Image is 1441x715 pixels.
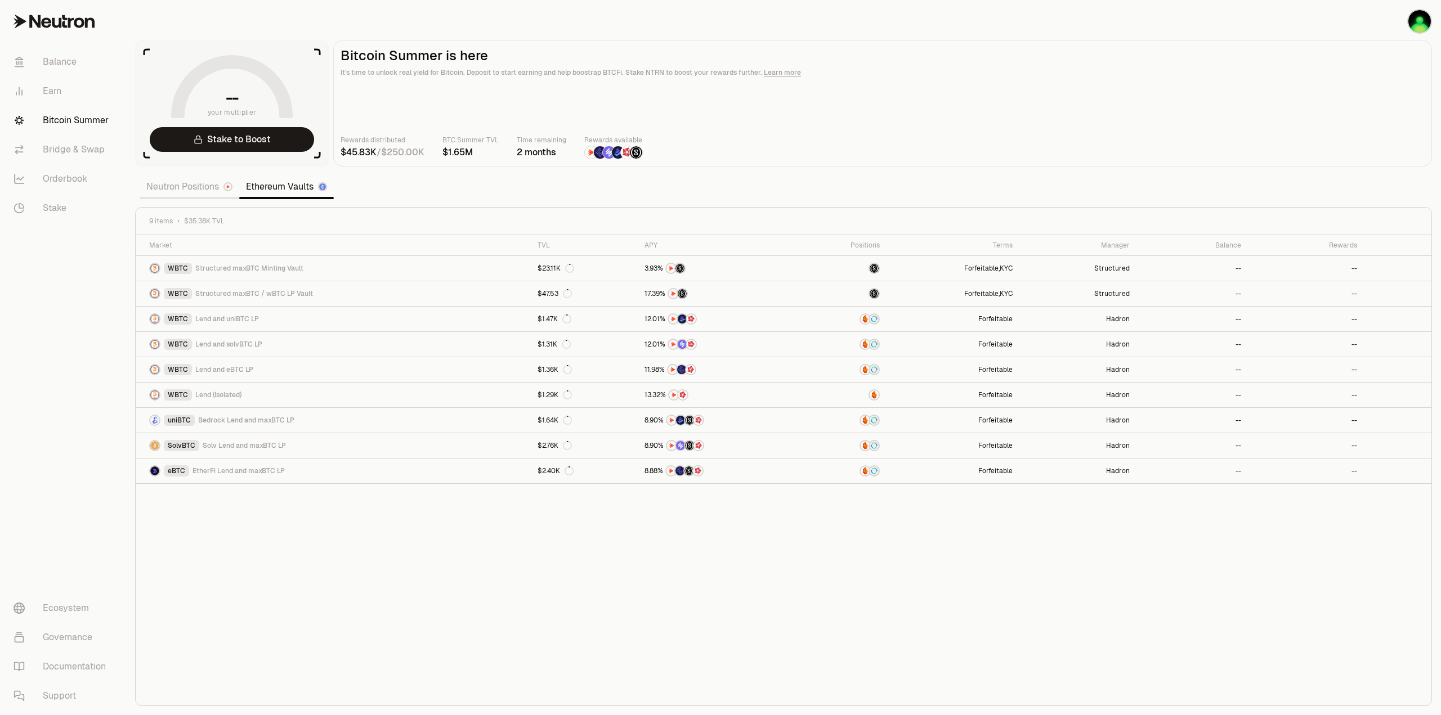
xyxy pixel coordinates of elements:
img: EtherFi Points [677,365,686,374]
button: AmberSupervault [802,313,880,325]
a: Bitcoin Summer [5,106,122,135]
a: NTRNBedrock DiamondsStructured PointsMars Fragments [638,408,795,433]
a: Hadron [1019,408,1136,433]
button: KYC [1000,289,1013,298]
img: Solv Points [603,146,615,159]
button: AmberSupervault [802,415,880,426]
div: $1.64K [538,416,572,425]
img: Structured Points [685,416,694,425]
a: maxBTC [795,256,887,281]
a: Forfeitable [887,458,1019,483]
img: Amber [861,441,870,450]
img: Solv Points [678,340,687,349]
a: -- [1248,383,1364,407]
img: Amber [861,365,870,374]
div: WBTC [164,288,192,299]
a: $1.36K [531,357,638,382]
a: Forfeitable,KYC [887,281,1019,306]
span: your multiplier [208,107,257,118]
a: NTRNSolv PointsStructured PointsMars Fragments [638,433,795,458]
button: AmberSupervault [802,339,880,350]
button: Forfeitable [964,289,999,298]
button: Forfeitable [978,416,1013,425]
button: NTRNStructured Points [645,288,788,299]
img: Mars Fragments [694,441,703,450]
img: SolvBTC Logo [150,441,159,450]
div: Rewards [1255,241,1357,250]
a: uniBTC LogouniBTCBedrock Lend and maxBTC LP [136,408,531,433]
a: -- [1136,458,1247,483]
button: NTRNBedrock DiamondsMars Fragments [645,313,788,325]
a: -- [1248,281,1364,306]
span: , [964,289,1013,298]
a: SolvBTC LogoSolvBTCSolv Lend and maxBTC LP [136,433,531,458]
button: Forfeitable [978,466,1013,475]
a: -- [1136,357,1247,382]
span: Lend (Isolated) [195,390,241,399]
a: -- [1248,332,1364,357]
img: NTRN [669,340,678,349]
img: Structured Points [685,441,694,450]
a: -- [1136,256,1247,281]
a: NTRNMars Fragments [638,383,795,407]
button: NTRNEtherFi PointsStructured PointsMars Fragments [645,465,788,476]
a: WBTC LogoWBTCLend and uniBTC LP [136,307,531,331]
img: Bedrock Diamonds [676,416,685,425]
p: Rewards distributed [341,134,424,146]
a: WBTC LogoWBTCLend (Isolated) [136,383,531,407]
span: Structured maxBTC Minting Vault [195,264,303,273]
img: WBTC Logo [150,340,159,349]
div: 2 months [517,146,566,159]
button: NTRNSolv PointsMars Fragments [645,339,788,350]
span: Lend and eBTC LP [195,365,253,374]
a: -- [1248,256,1364,281]
div: $2.40K [538,466,574,475]
img: Ethereum Logo [319,183,326,190]
button: NTRNEtherFi PointsMars Fragments [645,364,788,375]
img: Structured Points [678,289,687,298]
img: eBTC Logo [150,466,159,475]
a: $1.29K [531,383,638,407]
a: Hadron [1019,357,1136,382]
a: AmberSupervault [795,408,887,433]
a: NTRNStructured Points [638,256,795,281]
a: maxBTC [795,281,887,306]
a: NTRNEtherFi PointsStructured PointsMars Fragments [638,458,795,483]
img: EtherFi Points [594,146,606,159]
img: NTRN [585,146,597,159]
div: $1.36K [538,365,572,374]
button: Forfeitable [978,365,1013,374]
div: WBTC [164,389,192,401]
img: Supervault [870,416,879,425]
img: WBTC Logo [150,314,159,323]
a: Hadron [1019,383,1136,407]
img: Mars Fragments [687,340,696,349]
div: WBTC [164,364,192,375]
img: Mars Fragments [687,314,696,323]
div: $1.31K [538,340,571,349]
a: Governance [5,623,122,652]
div: WBTC [164,263,192,274]
button: maxBTC [802,263,880,274]
a: AmberSupervault [795,332,887,357]
img: Amber [861,340,870,349]
a: Earn [5,77,122,106]
a: NTRNSolv PointsMars Fragments [638,332,795,357]
button: NTRNStructured Points [645,263,788,274]
a: Amber [795,383,887,407]
div: Manager [1026,241,1130,250]
div: $2.76K [538,441,572,450]
img: Neutron Logo [225,183,231,190]
a: WBTC LogoWBTCStructured maxBTC Minting Vault [136,256,531,281]
span: EtherFi Lend and maxBTC LP [193,466,285,475]
a: Orderbook [5,164,122,194]
button: maxBTC [802,288,880,299]
p: It's time to unlock real yield for Bitcoin. Deposit to start earning and help boostrap BTCFi. Sta... [341,67,1425,78]
div: / [341,146,424,159]
button: AmberSupervault [802,440,880,451]
img: Mars Fragments [678,390,687,399]
button: NTRNBedrock DiamondsStructured PointsMars Fragments [645,415,788,426]
img: Structured Points [684,466,693,475]
a: WBTC LogoWBTCLend and eBTC LP [136,357,531,382]
a: Forfeitable [887,357,1019,382]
